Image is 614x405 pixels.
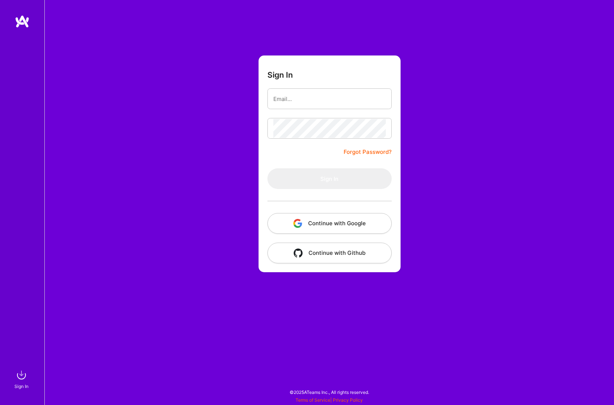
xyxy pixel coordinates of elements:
span: | [296,397,363,403]
a: sign inSign In [16,368,29,390]
img: icon [294,249,303,257]
button: Continue with Google [267,213,392,234]
h3: Sign In [267,70,293,80]
a: Privacy Policy [333,397,363,403]
img: icon [293,219,302,228]
a: Terms of Service [296,397,330,403]
div: © 2025 ATeams Inc., All rights reserved. [44,383,614,401]
div: Sign In [14,382,28,390]
a: Forgot Password? [344,148,392,156]
button: Sign In [267,168,392,189]
img: logo [15,15,30,28]
img: sign in [14,368,29,382]
input: Email... [273,90,386,108]
button: Continue with Github [267,243,392,263]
